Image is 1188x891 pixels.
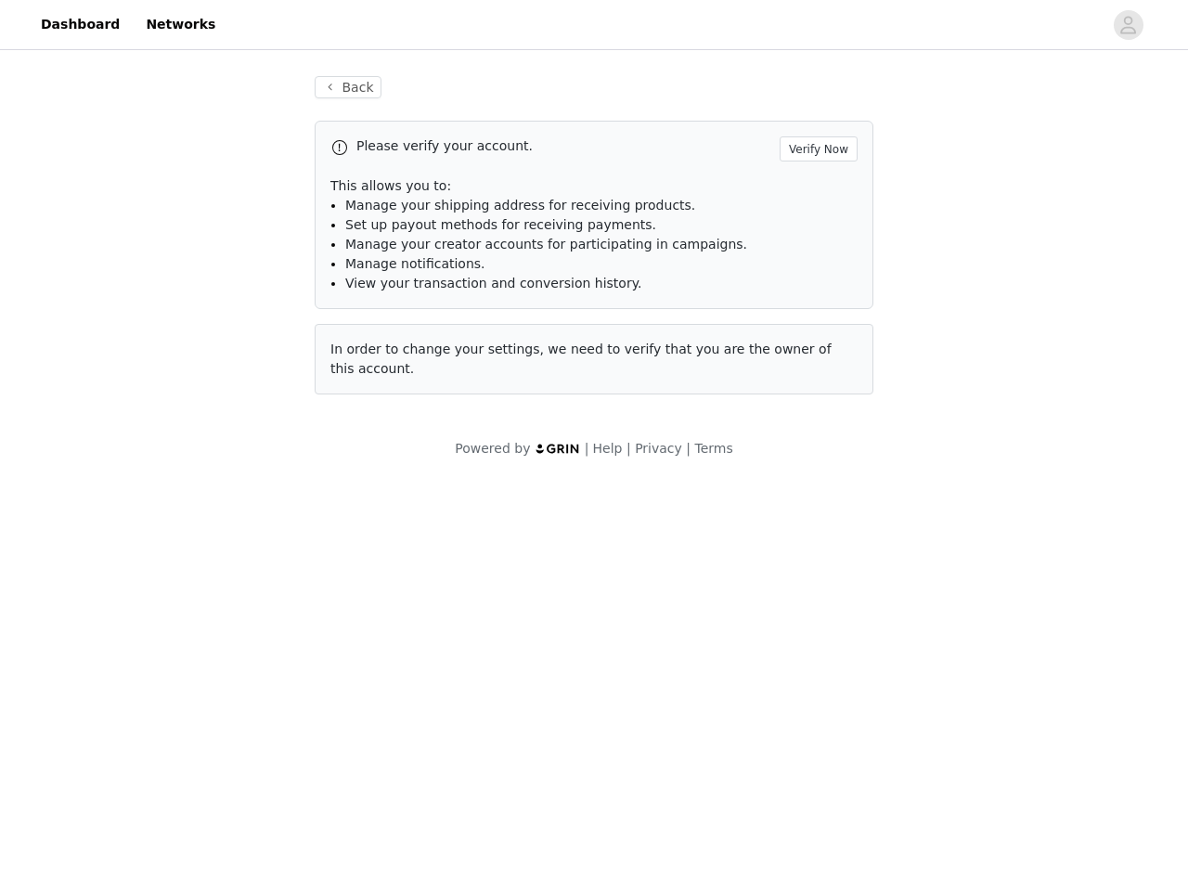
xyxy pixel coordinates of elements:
[330,342,832,376] span: In order to change your settings, we need to verify that you are the owner of this account.
[593,441,623,456] a: Help
[345,256,485,271] span: Manage notifications.
[635,441,682,456] a: Privacy
[135,4,226,45] a: Networks
[455,441,530,456] span: Powered by
[626,441,631,456] span: |
[345,276,641,291] span: View your transaction and conversion history.
[686,441,691,456] span: |
[345,237,747,252] span: Manage your creator accounts for participating in campaigns.
[356,136,772,156] p: Please verify your account.
[1119,10,1137,40] div: avatar
[535,443,581,455] img: logo
[694,441,732,456] a: Terms
[780,136,858,161] button: Verify Now
[585,441,589,456] span: |
[315,76,381,98] button: Back
[330,176,858,196] p: This allows you to:
[30,4,131,45] a: Dashboard
[345,198,695,213] span: Manage your shipping address for receiving products.
[345,217,656,232] span: Set up payout methods for receiving payments.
